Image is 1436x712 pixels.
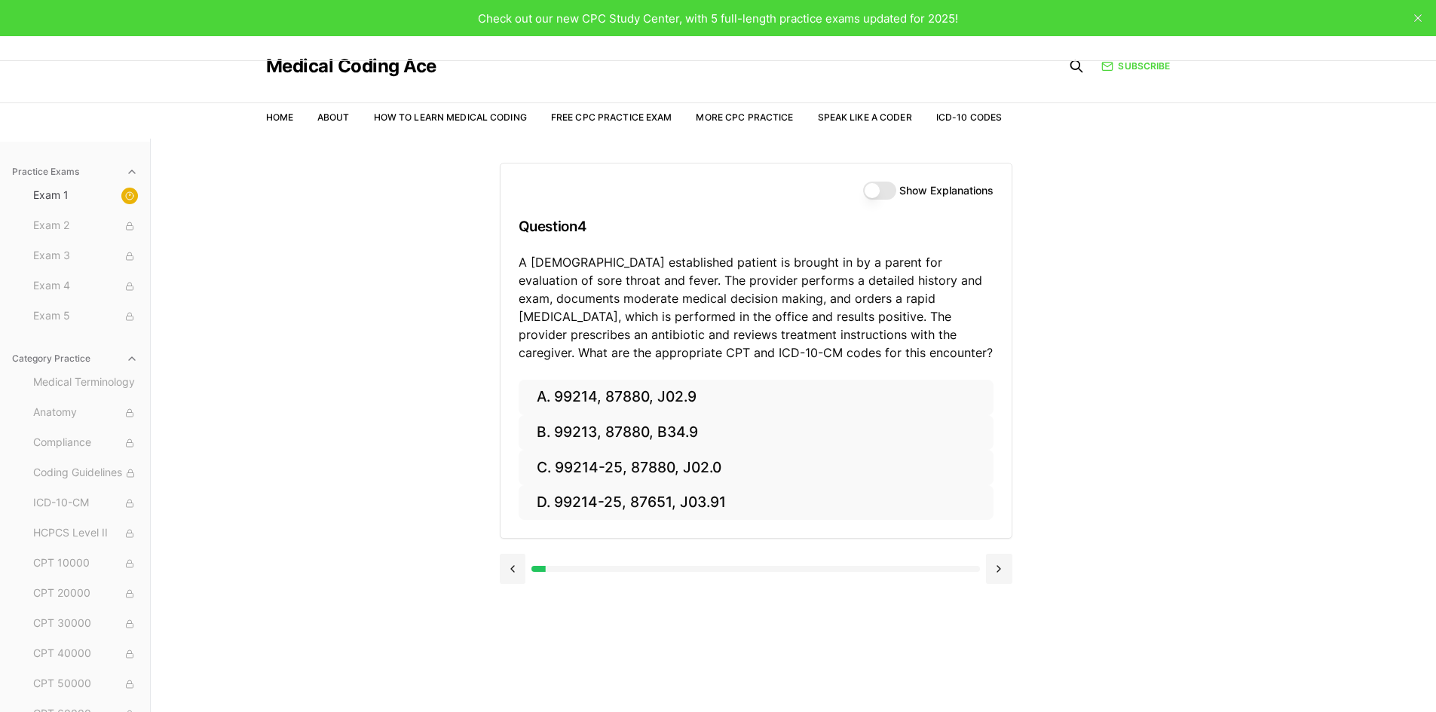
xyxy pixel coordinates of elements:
[27,371,144,395] button: Medical Terminology
[27,304,144,328] button: Exam 5
[6,160,144,184] button: Practice Exams
[33,188,138,204] span: Exam 1
[33,616,138,632] span: CPT 30000
[27,491,144,515] button: ICD-10-CM
[27,214,144,238] button: Exam 2
[33,676,138,692] span: CPT 50000
[33,585,138,602] span: CPT 20000
[818,112,912,123] a: Speak Like a Coder
[519,485,994,521] button: D. 99214-25, 87651, J03.91
[33,525,138,542] span: HCPCS Level II
[266,112,293,123] a: Home
[27,274,144,298] button: Exam 4
[317,112,350,123] a: About
[33,555,138,572] span: CPT 10000
[27,461,144,485] button: Coding Guidelines
[519,380,994,415] button: A. 99214, 87880, J02.9
[936,112,1002,123] a: ICD-10 Codes
[33,495,138,512] span: ICD-10-CM
[519,253,994,362] p: A [DEMOGRAPHIC_DATA] established patient is brought in by a parent for evaluation of sore throat ...
[1406,6,1430,30] button: close
[519,450,994,485] button: C. 99214-25, 87880, J02.0
[27,431,144,455] button: Compliance
[33,308,138,325] span: Exam 5
[33,218,138,234] span: Exam 2
[551,112,672,123] a: Free CPC Practice Exam
[6,347,144,371] button: Category Practice
[27,401,144,425] button: Anatomy
[33,465,138,481] span: Coding Guidelines
[33,278,138,295] span: Exam 4
[27,642,144,666] button: CPT 40000
[27,552,144,576] button: CPT 10000
[27,672,144,696] button: CPT 50000
[33,646,138,662] span: CPT 40000
[27,244,144,268] button: Exam 3
[1101,60,1170,73] a: Subscribe
[33,405,138,421] span: Anatomy
[27,582,144,606] button: CPT 20000
[27,521,144,545] button: HCPCS Level II
[33,374,138,391] span: Medical Terminology
[374,112,527,123] a: How to Learn Medical Coding
[696,112,793,123] a: More CPC Practice
[899,185,994,196] label: Show Explanations
[478,11,958,26] span: Check out our new CPC Study Center, with 5 full-length practice exams updated for 2025!
[27,612,144,636] button: CPT 30000
[27,184,144,208] button: Exam 1
[519,204,994,249] h3: Question 4
[519,415,994,451] button: B. 99213, 87880, B34.9
[33,435,138,451] span: Compliance
[33,248,138,264] span: Exam 3
[266,57,436,75] a: Medical Coding Ace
